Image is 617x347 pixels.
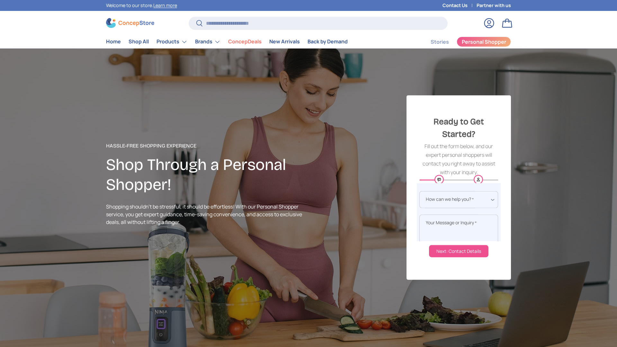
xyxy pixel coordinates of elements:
a: Products [156,35,187,48]
p: Fill out the form below, and our expert personal shoppers will contact you right away to assist w... [419,142,498,177]
h3: Ready to Get Started? [419,115,498,140]
a: New Arrivals [269,35,300,48]
nav: Primary [106,35,348,48]
a: Partner with us [477,2,511,9]
p: Shopping shouldn’t be stressful, it should be effortless! With our Personal Shopper service, you ... [106,203,308,226]
p: hassle-free shopping experience [106,142,308,150]
img: ConcepStore [106,18,154,28]
nav: Secondary [415,35,511,48]
a: ConcepDeals [228,35,262,48]
p: Welcome to our store. [106,2,177,9]
a: Stories [431,36,449,48]
a: Personal Shopper [457,37,511,47]
span: Personal Shopper [462,39,506,44]
a: Contact Us [443,2,477,9]
summary: Brands [191,35,224,48]
a: Shop All [129,35,149,48]
button: Next: Contact Details [429,245,488,257]
a: Learn more [153,2,177,8]
h2: Shop Through a Personal Shopper! [106,155,308,195]
a: Brands [195,35,220,48]
a: Back by Demand [308,35,348,48]
a: Home [106,35,121,48]
summary: Products [153,35,191,48]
